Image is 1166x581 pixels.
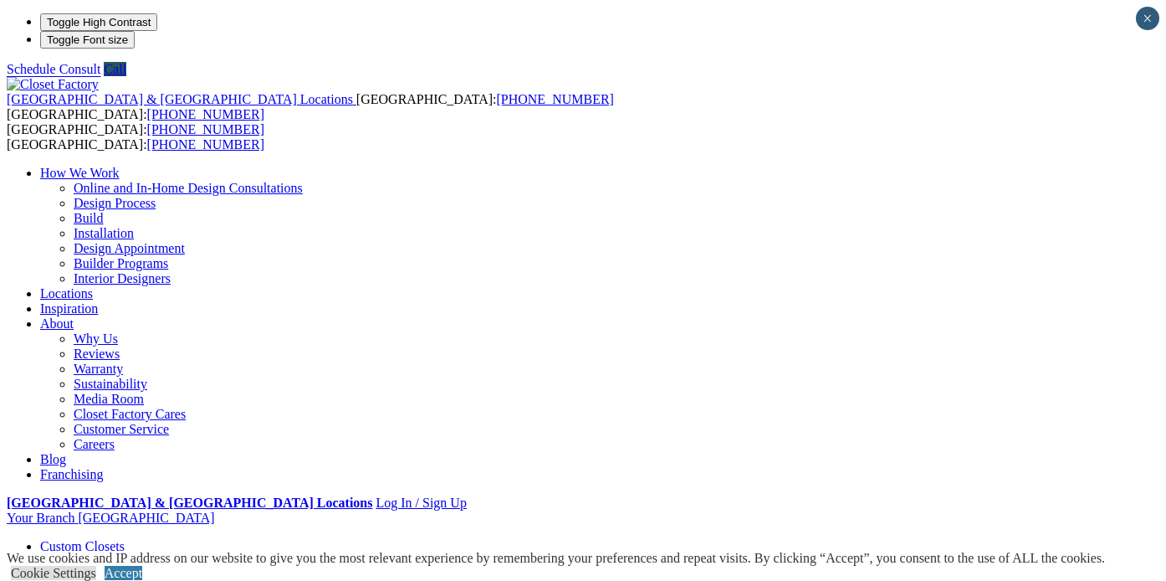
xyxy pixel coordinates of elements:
span: [GEOGRAPHIC_DATA] [78,511,214,525]
a: Careers [74,437,115,451]
a: [PHONE_NUMBER] [147,122,264,136]
a: [PHONE_NUMBER] [147,137,264,152]
a: Blog [40,452,66,466]
a: Closet Factory Cares [74,407,186,421]
img: Closet Factory [7,77,99,92]
button: Close [1136,7,1159,30]
a: About [40,316,74,331]
a: Schedule Consult [7,62,100,76]
a: Warranty [74,362,123,376]
a: Locations [40,286,93,301]
a: Franchising [40,467,104,481]
a: Installation [74,226,134,240]
button: Toggle Font size [40,31,135,49]
a: Builder Programs [74,256,168,270]
a: Cookie Settings [11,566,96,580]
a: Your Branch [GEOGRAPHIC_DATA] [7,511,215,525]
a: Log In / Sign Up [376,496,466,510]
div: We use cookies and IP address on our website to give you the most relevant experience by remember... [7,551,1105,566]
a: Call [104,62,126,76]
a: Accept [105,566,142,580]
a: Custom Closets [40,539,125,553]
a: Interior Designers [74,271,171,285]
a: [PHONE_NUMBER] [147,107,264,121]
span: [GEOGRAPHIC_DATA] & [GEOGRAPHIC_DATA] Locations [7,92,353,106]
a: [PHONE_NUMBER] [496,92,613,106]
a: Online and In-Home Design Consultations [74,181,303,195]
span: Toggle High Contrast [47,16,151,28]
button: Toggle High Contrast [40,13,157,31]
a: [GEOGRAPHIC_DATA] & [GEOGRAPHIC_DATA] Locations [7,92,356,106]
a: Customer Service [74,422,169,436]
a: How We Work [40,166,120,180]
span: [GEOGRAPHIC_DATA]: [GEOGRAPHIC_DATA]: [7,92,614,121]
a: Design Appointment [74,241,185,255]
a: Build [74,211,104,225]
a: Why Us [74,332,118,346]
a: Design Process [74,196,156,210]
a: Media Room [74,392,144,406]
span: Your Branch [7,511,74,525]
a: Inspiration [40,301,98,316]
span: Toggle Font size [47,33,128,46]
a: Reviews [74,347,120,361]
span: [GEOGRAPHIC_DATA]: [GEOGRAPHIC_DATA]: [7,122,264,152]
a: Sustainability [74,377,147,391]
a: [GEOGRAPHIC_DATA] & [GEOGRAPHIC_DATA] Locations [7,496,372,510]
